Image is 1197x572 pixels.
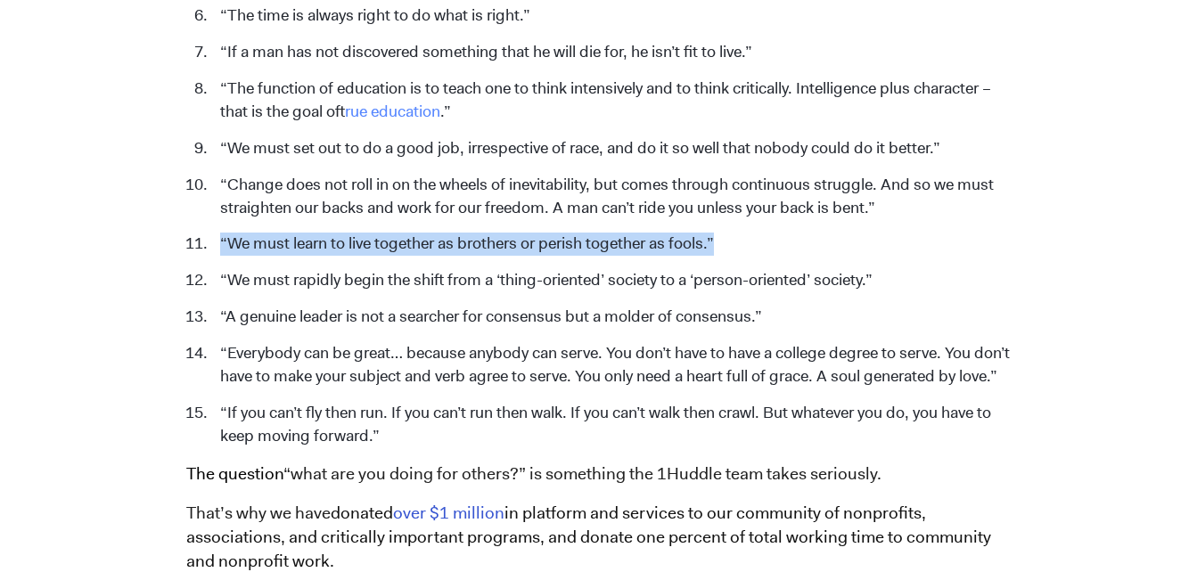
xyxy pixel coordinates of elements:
a: over $1 million [393,502,504,524]
span: The question [186,462,283,485]
span: donated [331,502,393,524]
li: “The time is always right to do what is right.” [211,4,1011,28]
span: in platform and services to our community of nonprofits, associations, and critically important p... [186,502,991,572]
li: “We must rapidly begin the shift from a ‘thing-oriented’ society to a ‘person-oriented’ society.” [211,269,1011,292]
li: “If a man has not discovered something that he will die for, he isn’t fit to live.” [211,41,1011,64]
li: “A genuine leader is not a searcher for consensus but a molder of consensus.” [211,306,1011,329]
li: “Change does not roll in on the wheels of inevitability, but comes through continuous struggle. A... [211,174,1011,220]
li: “The function of education is to teach one to think intensively and to think critically. Intellig... [211,78,1011,124]
span: “what are you doing for others?” is something the 1Huddle team takes seriously. [283,462,881,485]
li: “We must set out to do a good job, irrespective of race, and do it so well that nobody could do i... [211,137,1011,160]
span: That’s why we have [186,502,331,524]
li: “We must learn to live together as brothers or perish together as fools.” [211,233,1011,256]
li: “Everybody can be great… because anybody can serve. You don’t have to have a college degree to se... [211,342,1011,388]
a: true education [345,101,440,122]
li: “If you can’t fly then run. If you can’t run then walk. If you can’t walk then crawl. But whateve... [211,402,1011,448]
